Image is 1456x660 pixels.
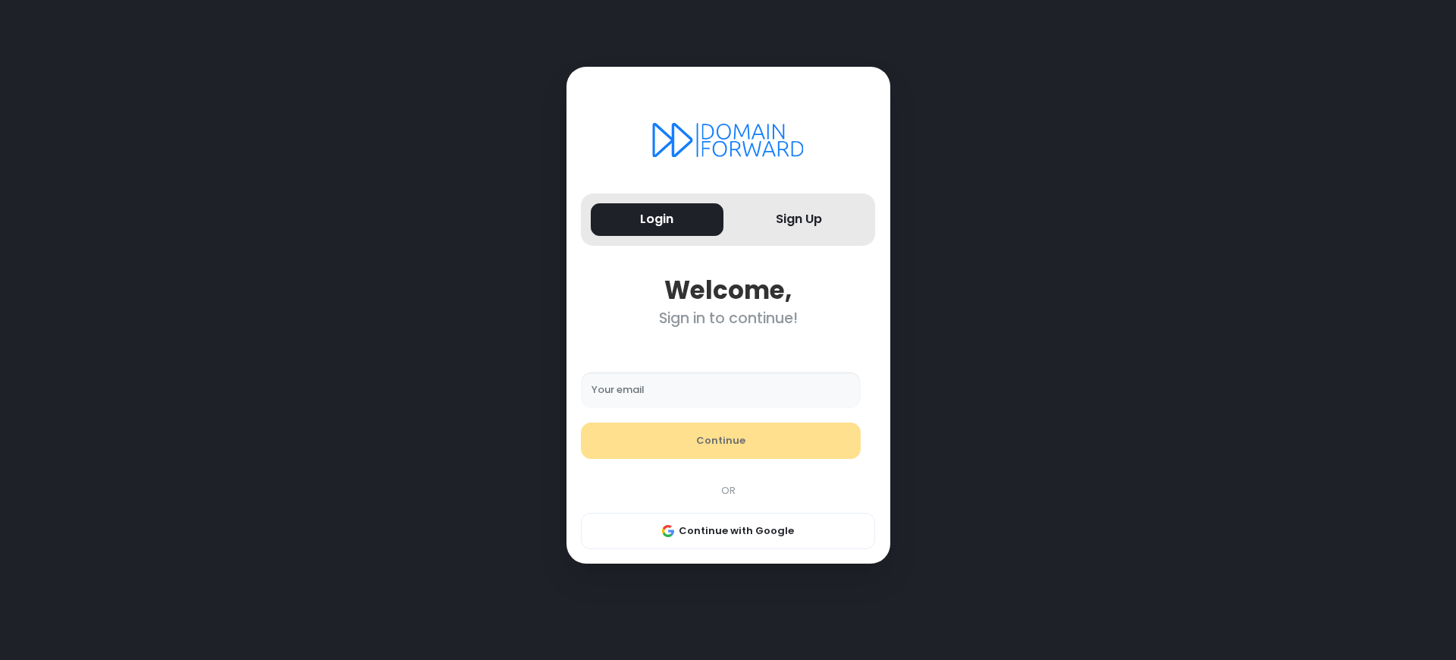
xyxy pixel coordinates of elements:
div: OR [573,483,883,498]
button: Sign Up [733,203,866,236]
div: Sign in to continue! [581,310,875,327]
div: Welcome, [581,275,875,305]
button: Login [591,203,723,236]
button: Continue with Google [581,513,875,549]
